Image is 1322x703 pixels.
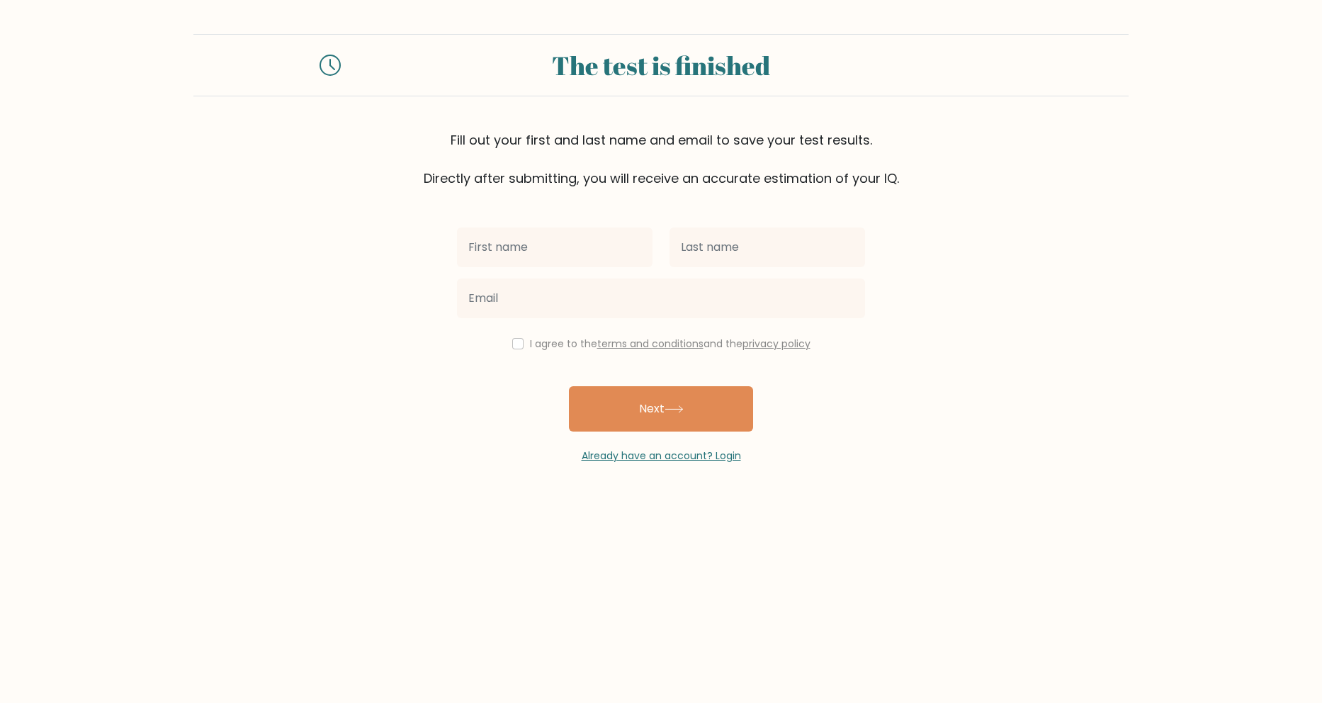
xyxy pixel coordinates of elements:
[582,449,741,463] a: Already have an account? Login
[457,227,652,267] input: First name
[569,386,753,432] button: Next
[742,337,810,351] a: privacy policy
[358,46,964,84] div: The test is finished
[193,130,1129,188] div: Fill out your first and last name and email to save your test results. Directly after submitting,...
[530,337,810,351] label: I agree to the and the
[597,337,704,351] a: terms and conditions
[670,227,865,267] input: Last name
[457,279,865,318] input: Email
